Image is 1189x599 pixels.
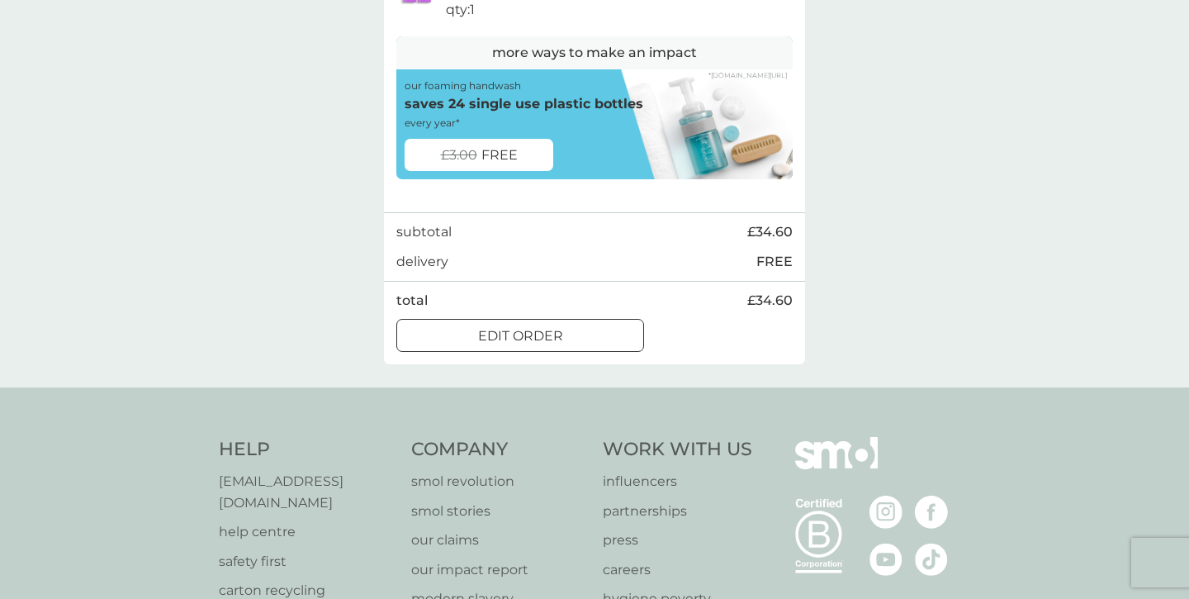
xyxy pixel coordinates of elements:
a: press [603,530,752,551]
a: *[DOMAIN_NAME][URL] [708,72,787,78]
h4: Help [219,437,395,463]
a: safety first [219,551,395,573]
img: visit the smol Tiktok page [915,543,948,576]
a: our impact report [411,559,587,581]
span: FREE [481,145,518,166]
h4: Company [411,437,587,463]
a: influencers [603,471,752,492]
a: smol stories [411,501,587,522]
img: visit the smol Facebook page [915,496,948,529]
p: subtotal [396,221,452,243]
p: saves 24 single use plastic bottles [405,93,643,115]
a: our claims [411,530,587,551]
p: every year* [405,115,460,131]
span: £3.00 [441,145,477,166]
span: £34.60 [747,221,793,243]
a: careers [603,559,752,581]
a: [EMAIL_ADDRESS][DOMAIN_NAME] [219,471,395,513]
p: FREE [756,251,793,273]
p: our foaming handwash [405,78,521,93]
a: smol revolution [411,471,587,492]
a: partnerships [603,501,752,522]
button: edit order [396,319,644,352]
p: total [396,290,428,311]
h4: Work With Us [603,437,752,463]
span: £34.60 [747,290,793,311]
a: help centre [219,521,395,543]
p: edit order [478,326,563,347]
img: visit the smol Youtube page [869,543,902,576]
img: visit the smol Instagram page [869,496,902,529]
img: smol [795,437,878,493]
p: delivery [396,251,448,273]
p: more ways to make an impact [492,42,697,64]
